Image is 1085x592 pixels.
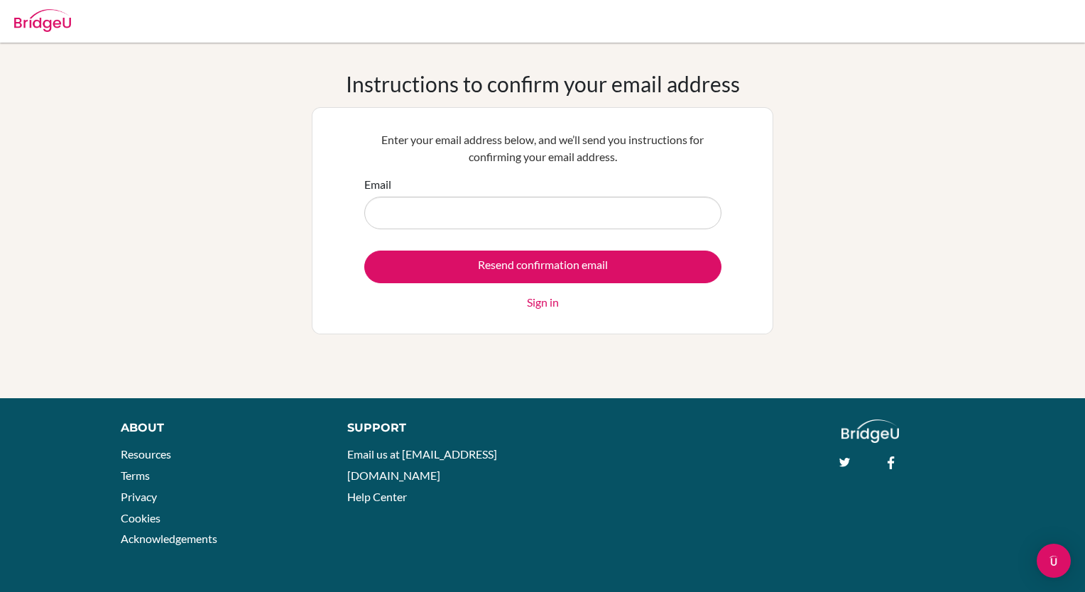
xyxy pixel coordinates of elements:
[1037,544,1071,578] div: Open Intercom Messenger
[121,420,316,437] div: About
[121,468,150,482] a: Terms
[364,251,721,283] input: Resend confirmation email
[841,420,899,443] img: logo_white@2x-f4f0deed5e89b7ecb1c2cc34c3e3d731f90f0f143d5ea2071677605dd97b5244.png
[364,176,391,193] label: Email
[14,9,71,32] img: Bridge-U
[346,71,740,97] h1: Instructions to confirm your email address
[347,447,497,482] a: Email us at [EMAIL_ADDRESS][DOMAIN_NAME]
[527,294,559,311] a: Sign in
[121,511,160,525] a: Cookies
[347,490,407,503] a: Help Center
[121,490,157,503] a: Privacy
[121,447,171,461] a: Resources
[364,131,721,165] p: Enter your email address below, and we’ll send you instructions for confirming your email address.
[347,420,528,437] div: Support
[121,532,217,545] a: Acknowledgements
